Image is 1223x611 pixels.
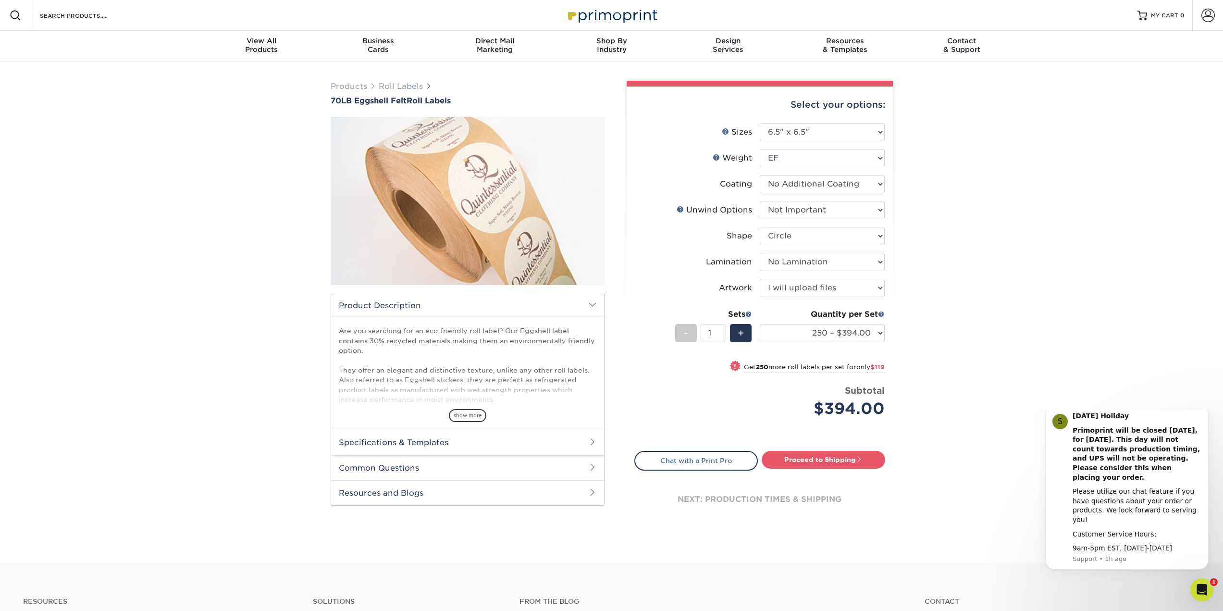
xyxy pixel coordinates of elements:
[903,37,1020,54] div: & Support
[339,326,596,473] p: Are you searching for an eco-friendly roll label? Our Eggshell label contains 30% recycled materi...
[1180,12,1185,19] span: 0
[313,598,505,606] h4: Solutions
[519,598,899,606] h4: From the Blog
[42,17,169,72] b: Primoprint will be closed [DATE], for [DATE]. This day will not count towards production timing, ...
[787,31,903,62] a: Resources& Templates
[331,96,407,105] span: 70LB Eggshell Felt
[760,309,885,320] div: Quantity per Set
[436,37,553,54] div: Marketing
[42,77,171,115] div: Please utilize our chat feature if you have questions about your order or products. We look forwa...
[713,152,752,164] div: Weight
[436,31,553,62] a: Direct MailMarketing
[634,471,885,528] div: next: production times & shipping
[1210,578,1218,586] span: 1
[331,293,604,318] h2: Product Description
[42,145,171,154] p: Message from Support, sent 1h ago
[856,363,885,371] span: only
[564,5,660,25] img: Primoprint
[553,31,670,62] a: Shop ByIndustry
[787,37,903,54] div: & Templates
[925,598,1200,606] a: Contact
[738,326,744,340] span: +
[1190,578,1213,601] iframe: Intercom live chat
[331,96,605,105] h1: Roll Labels
[727,230,752,242] div: Shape
[379,82,423,91] a: Roll Labels
[767,397,885,420] div: $394.00
[203,31,320,62] a: View AllProducts
[320,37,436,45] span: Business
[203,37,320,45] span: View All
[1151,12,1178,20] span: MY CART
[331,96,605,105] a: 70LB Eggshell FeltRoll Labels
[684,326,688,340] span: -
[706,256,752,268] div: Lamination
[870,363,885,371] span: $119
[903,37,1020,45] span: Contact
[2,582,82,608] iframe: Google Customer Reviews
[320,31,436,62] a: BusinessCards
[634,87,885,123] div: Select your options:
[331,455,604,480] h2: Common Questions
[436,37,553,45] span: Direct Mail
[42,120,171,130] div: Customer Service Hours;
[744,363,885,373] small: Get more roll labels per set for
[42,2,98,10] b: [DATE] Holiday
[670,31,787,62] a: DesignServices
[449,409,486,422] span: show more
[719,282,752,294] div: Artwork
[23,598,298,606] h4: Resources
[845,385,885,396] strong: Subtotal
[634,451,758,470] a: Chat with a Print Pro
[675,309,752,320] div: Sets
[722,126,752,138] div: Sizes
[734,362,736,372] span: !
[203,37,320,54] div: Products
[756,363,768,371] strong: 250
[1031,410,1223,585] iframe: Intercom notifications message
[762,451,885,468] a: Proceed to Shipping
[331,106,605,296] img: 70LB Eggshell Felt 01
[42,2,171,144] div: Message content
[331,82,367,91] a: Products
[22,4,37,20] div: Profile image for Support
[670,37,787,54] div: Services
[677,204,752,216] div: Unwind Options
[331,430,604,455] h2: Specifications & Templates
[320,37,436,54] div: Cards
[39,10,133,21] input: SEARCH PRODUCTS.....
[787,37,903,45] span: Resources
[553,37,670,54] div: Industry
[670,37,787,45] span: Design
[720,178,752,190] div: Coating
[331,480,604,505] h2: Resources and Blogs
[903,31,1020,62] a: Contact& Support
[42,134,171,144] div: 9am-5pm EST, [DATE]-[DATE]
[553,37,670,45] span: Shop By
